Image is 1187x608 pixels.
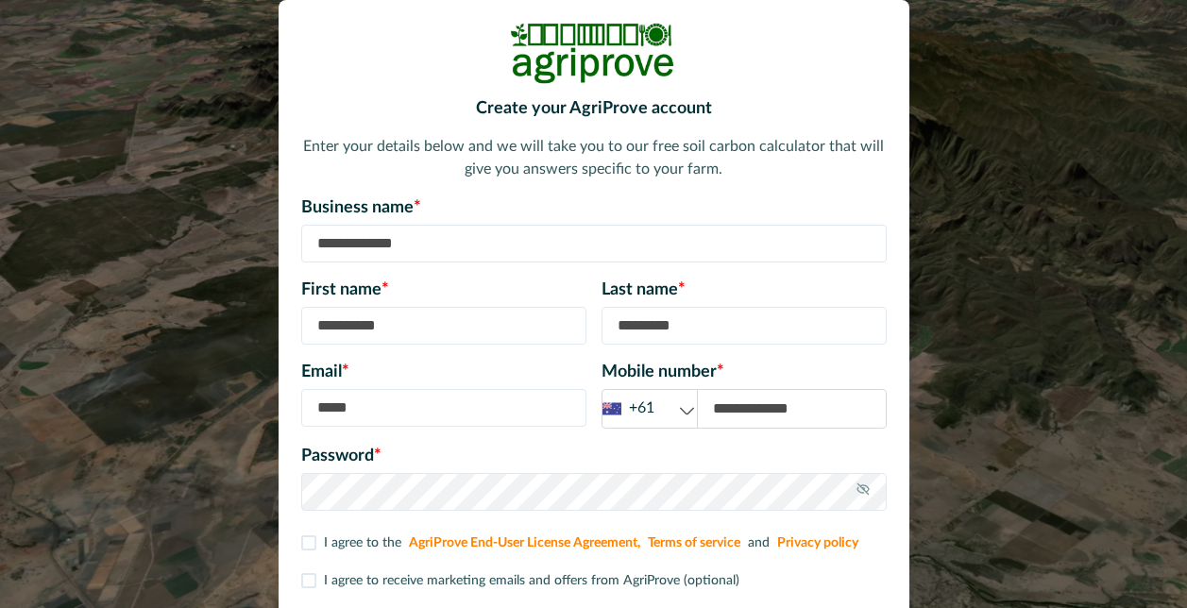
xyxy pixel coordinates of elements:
a: Privacy policy [777,536,858,549]
a: AgriProve End-User License Agreement, [409,536,640,549]
h2: Create your AgriProve account [301,99,887,120]
p: Business name [301,195,887,221]
p: Mobile number [602,360,887,385]
p: Last name [602,278,887,303]
p: Email [301,360,586,385]
a: Terms of service [648,536,740,549]
p: Enter your details below and we will take you to our free soil carbon calculator that will give y... [301,135,887,180]
img: Logo Image [509,23,679,84]
p: First name [301,278,586,303]
p: Password [301,444,887,469]
p: I agree to the and [324,533,862,553]
p: I agree to receive marketing emails and offers from AgriProve (optional) [324,571,739,591]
